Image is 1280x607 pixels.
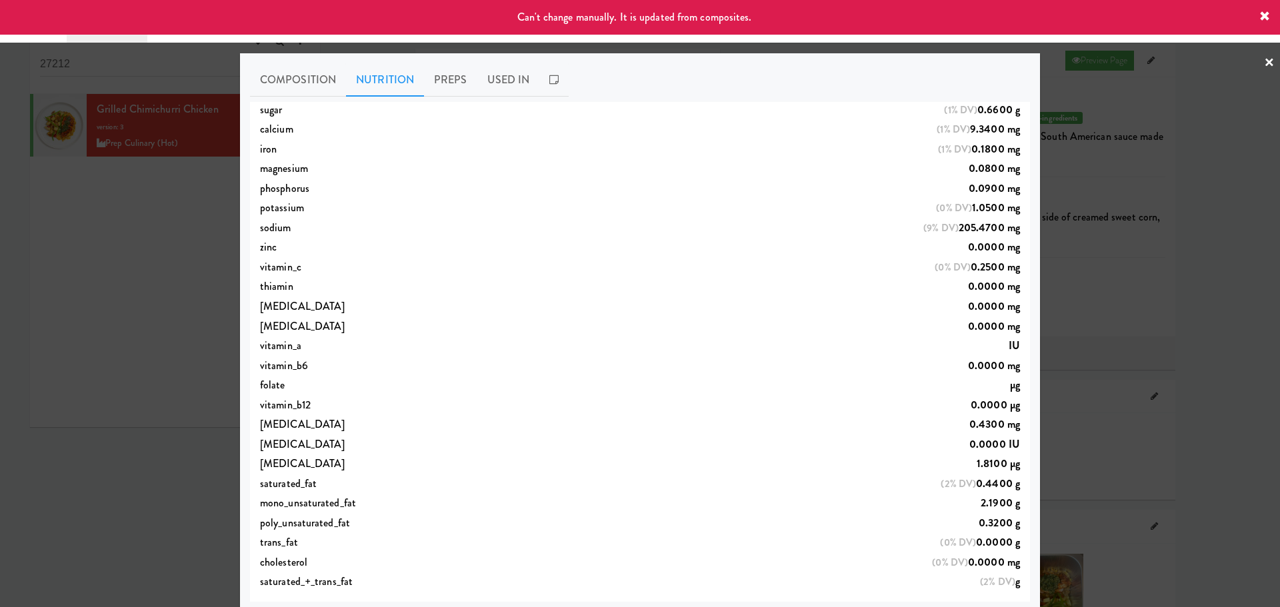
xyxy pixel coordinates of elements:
[1264,43,1275,84] a: ×
[923,221,959,235] span: (9% DV)
[932,556,968,570] span: (0% DV)
[971,141,1020,157] span: 0.1800 mg
[260,377,285,392] span: folate
[968,358,1020,373] span: 0.0000 mg
[477,63,540,97] a: Used In
[979,515,1020,530] span: 0.3200 g
[977,102,1020,117] span: 0.6600 g
[970,121,1020,137] span: 9.3400 mg
[260,358,308,373] span: vitamin_b6
[260,397,311,412] span: vitamin_b12
[517,9,751,25] span: Can't change manually. It is updated from composites.
[1010,377,1020,392] span: µg
[260,200,304,215] span: potassium
[346,63,424,97] a: Nutrition
[260,338,301,353] span: vitamin_a
[969,436,1020,452] span: 0.0000 IU
[260,121,293,137] span: calcium
[260,534,298,550] span: trans_fat
[260,279,293,294] span: thiamin
[1009,338,1020,353] span: IU
[944,103,977,117] span: (1% DV)
[260,574,353,589] span: saturated_+_trans_fat
[937,123,970,137] span: (1% DV)
[260,220,291,235] span: sodium
[972,200,1020,215] span: 1.0500 mg
[260,515,350,530] span: poly_unsaturated_fat
[260,554,307,570] span: cholesterol
[260,259,301,275] span: vitamin_c
[260,476,317,491] span: saturated_fat
[969,161,1020,176] span: 0.0800 mg
[968,299,1020,314] span: 0.0000 mg
[980,575,1015,589] span: (2% DV)
[941,477,976,491] span: (2% DV)
[260,318,345,334] span: [MEDICAL_DATA]
[976,534,1020,550] span: 0.0000 g
[260,181,309,196] span: phosphorus
[938,143,971,157] span: (1% DV)
[968,279,1020,294] span: 0.0000 mg
[936,201,972,215] span: (0% DV)
[260,456,345,471] span: [MEDICAL_DATA]
[260,102,283,117] span: sugar
[424,63,477,97] a: Preps
[260,495,356,510] span: mono_unsaturated_fat
[976,476,1020,491] span: 0.4400 g
[940,536,976,550] span: (0% DV)
[977,456,1020,471] span: 1.8100 µg
[971,397,1020,412] span: 0.0000 µg
[260,416,345,432] span: [MEDICAL_DATA]
[969,181,1020,196] span: 0.0900 mg
[260,239,277,255] span: zinc
[935,261,971,275] span: (0% DV)
[981,495,1020,510] span: 2.1900 g
[971,259,1020,275] span: 0.2500 mg
[260,299,345,314] span: [MEDICAL_DATA]
[1015,574,1020,589] span: g
[968,239,1020,255] span: 0.0000 mg
[260,141,277,157] span: iron
[260,161,308,176] span: magnesium
[959,220,1020,235] span: 205.4700 mg
[250,63,346,97] a: Composition
[969,416,1020,432] span: 0.4300 mg
[968,318,1020,334] span: 0.0000 mg
[260,436,345,452] span: [MEDICAL_DATA]
[968,554,1020,570] span: 0.0000 mg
